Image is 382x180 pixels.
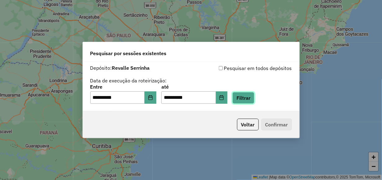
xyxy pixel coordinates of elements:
button: Choose Date [216,91,228,104]
button: Voltar [237,119,259,130]
label: até [161,83,227,90]
button: Filtrar [232,92,254,104]
strong: Revalle Serrinha [112,65,150,71]
div: Pesquisar em todos depósitos [191,64,292,72]
label: Entre [90,83,156,90]
span: Pesquisar por sessões existentes [90,50,167,57]
button: Choose Date [145,91,156,104]
label: Data de execução da roteirização: [90,77,167,84]
label: Depósito: [90,64,150,72]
